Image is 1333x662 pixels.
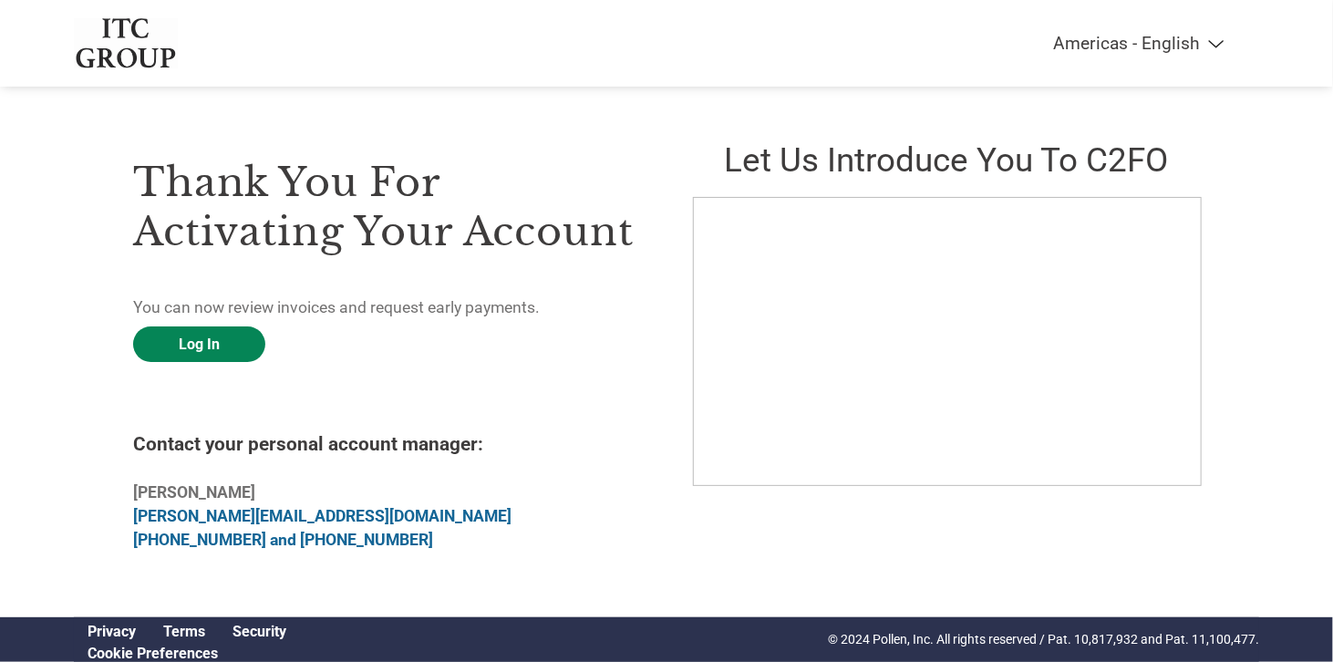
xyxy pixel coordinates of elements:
[693,197,1202,486] iframe: C2FO Introduction Video
[163,623,205,640] a: Terms
[74,645,300,662] div: Open Cookie Preferences Modal
[88,623,136,640] a: Privacy
[133,507,511,525] a: [PERSON_NAME][EMAIL_ADDRESS][DOMAIN_NAME]
[232,623,286,640] a: Security
[133,483,255,502] b: [PERSON_NAME]
[133,326,265,362] a: Log In
[133,158,640,256] h3: Thank you for activating your account
[74,18,178,68] img: ITC Group
[88,645,218,662] a: Cookie Preferences, opens a dedicated popup modal window
[133,433,640,455] h4: Contact your personal account manager:
[133,295,640,319] p: You can now review invoices and request early payments.
[828,630,1259,649] p: © 2024 Pollen, Inc. All rights reserved / Pat. 10,817,932 and Pat. 11,100,477.
[133,531,433,549] a: [PHONE_NUMBER] and [PHONE_NUMBER]
[693,140,1200,180] h2: Let us introduce you to C2FO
